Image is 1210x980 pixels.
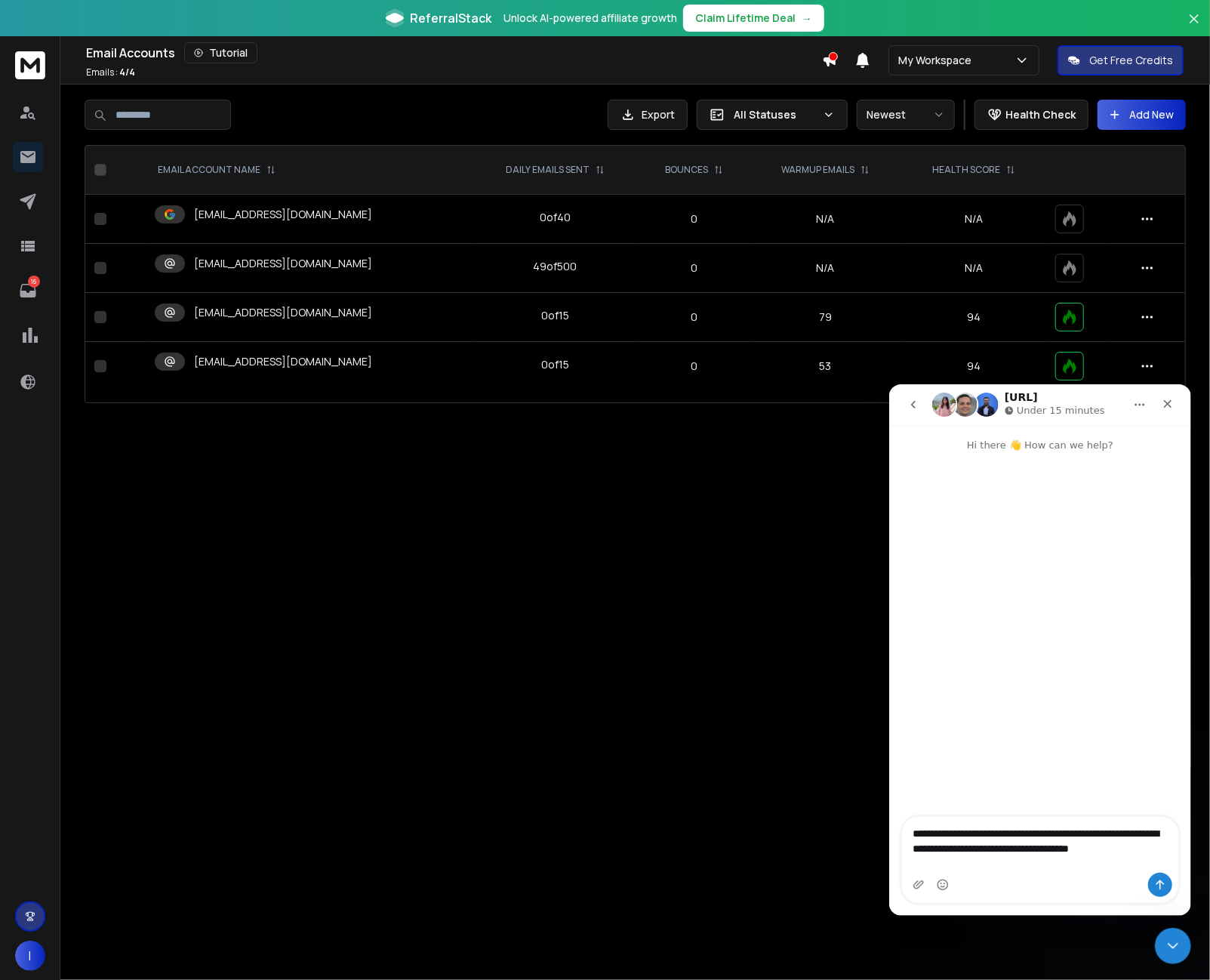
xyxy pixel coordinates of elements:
p: 0 [648,211,740,227]
p: [EMAIL_ADDRESS][DOMAIN_NAME] [194,354,372,369]
a: 16 [13,276,43,306]
td: 94 [901,342,1046,391]
p: Get Free Credits [1089,53,1173,68]
td: 79 [750,293,901,342]
p: Unlock AI-powered affiliate growth [503,11,677,26]
p: [EMAIL_ADDRESS][DOMAIN_NAME] [194,256,372,271]
span: ReferralStack [410,9,491,27]
p: Health Check [1005,107,1076,122]
p: DAILY EMAILS SENT [506,164,590,176]
p: [EMAIL_ADDRESS][DOMAIN_NAME] [194,305,372,320]
iframe: Intercom live chat [1155,928,1191,964]
button: Health Check [974,100,1088,130]
p: BOUNCES [665,164,708,176]
div: EMAIL ACCOUNT NAME [158,164,276,176]
button: I [15,941,45,971]
button: Newest [857,100,955,130]
span: → [802,11,812,26]
p: 0 [648,310,740,325]
p: 0 [648,260,740,276]
p: Emails : [86,66,135,79]
p: HEALTH SCORE [932,164,1000,176]
p: 0 [648,359,740,374]
button: Get Free Credits [1058,45,1184,76]
td: N/A [750,244,901,293]
p: WARMUP EMAILS [781,164,854,176]
button: Claim Lifetime Deal→ [683,5,824,32]
button: Export [608,100,688,130]
td: N/A [750,195,901,244]
button: Add New [1098,100,1186,130]
div: 0 of 40 [540,210,571,225]
div: 0 of 15 [541,357,569,372]
p: 16 [28,276,40,288]
p: N/A [910,211,1037,227]
div: 0 of 15 [541,308,569,323]
p: My Workspace [898,53,978,68]
div: 49 of 500 [534,259,577,274]
p: All Statuses [734,107,817,122]
td: 53 [750,342,901,391]
p: N/A [910,260,1037,276]
button: Tutorial [184,42,257,63]
div: Email Accounts [86,42,822,63]
span: 4 / 4 [119,66,135,79]
td: 94 [901,293,1046,342]
iframe: Intercom live chat [889,384,1191,916]
p: [EMAIL_ADDRESS][DOMAIN_NAME] [194,207,372,222]
button: Close banner [1184,9,1204,45]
